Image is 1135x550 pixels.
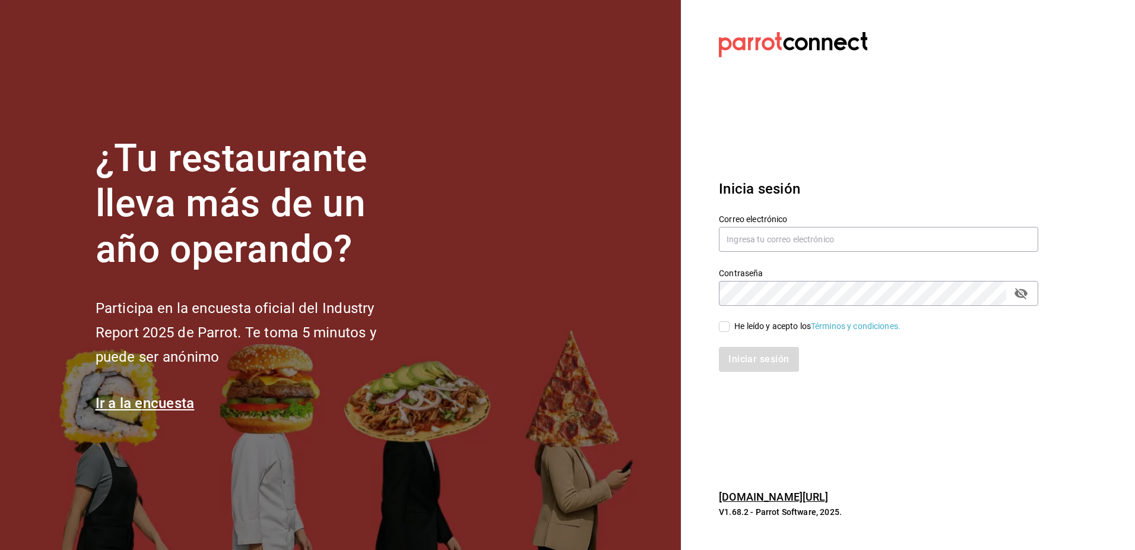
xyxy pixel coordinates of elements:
h3: Inicia sesión [719,178,1038,200]
label: Correo electrónico [719,214,1038,223]
h2: Participa en la encuesta oficial del Industry Report 2025 de Parrot. Te toma 5 minutos y puede se... [96,296,416,369]
input: Ingresa tu correo electrónico [719,227,1038,252]
h1: ¿Tu restaurante lleva más de un año operando? [96,136,416,273]
a: [DOMAIN_NAME][URL] [719,491,828,503]
a: Términos y condiciones. [811,321,901,331]
label: Contraseña [719,268,1038,277]
p: V1.68.2 - Parrot Software, 2025. [719,506,1038,518]
div: He leído y acepto los [734,320,901,333]
a: Ir a la encuesta [96,395,195,412]
button: passwordField [1011,283,1031,304]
